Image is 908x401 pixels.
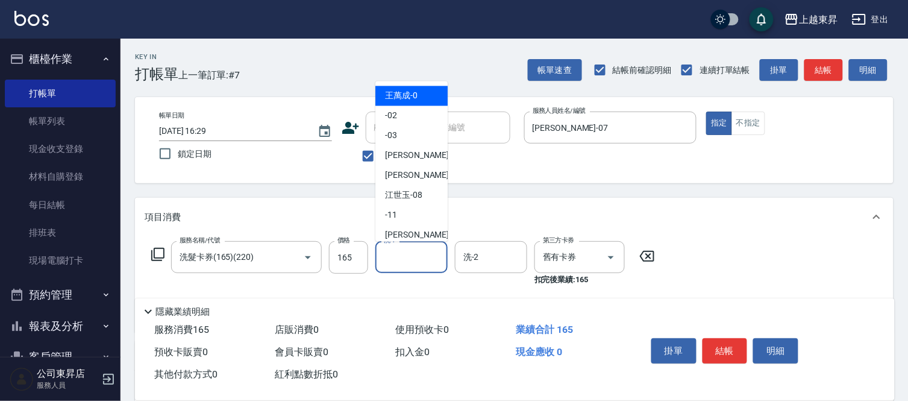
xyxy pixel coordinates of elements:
[5,191,116,219] a: 每日結帳
[385,110,397,122] span: -02
[178,68,240,83] span: 上一筆訂單:#7
[533,106,586,115] label: 服務人員姓名/編號
[298,248,318,267] button: Open
[5,311,116,342] button: 報表及分析
[5,219,116,247] a: 排班表
[37,368,98,380] h5: 公司東昇店
[847,8,894,31] button: 登出
[516,324,573,335] span: 業績合計 165
[5,43,116,75] button: 櫃檯作業
[804,59,843,81] button: 結帳
[750,7,774,31] button: save
[5,163,116,191] a: 材料自購登錄
[385,90,418,103] span: 王萬成 -0
[135,53,178,61] h2: Key In
[534,273,632,286] p: 扣完後業績: 165
[543,236,574,245] label: 第三方卡券
[310,117,339,146] button: Choose date, selected date is 2025-08-19
[159,111,184,120] label: 帳單日期
[275,346,328,358] span: 會員卡販賣 0
[385,169,461,182] span: [PERSON_NAME] -07
[180,236,220,245] label: 服務名稱/代號
[731,112,765,135] button: 不指定
[516,346,562,358] span: 現金應收 0
[700,64,750,77] span: 連續打單結帳
[154,368,218,380] span: 其他付款方式 0
[10,367,34,391] img: Person
[14,11,49,26] img: Logo
[135,66,178,83] h3: 打帳單
[395,324,449,335] span: 使用預收卡 0
[5,80,116,107] a: 打帳單
[275,368,338,380] span: 紅利點數折抵 0
[385,229,461,242] span: [PERSON_NAME] -14
[178,148,211,160] span: 鎖定日期
[385,209,397,222] span: -11
[145,211,181,224] p: 項目消費
[385,189,422,202] span: 江世玉 -08
[651,338,697,364] button: 掛單
[601,248,621,267] button: Open
[528,59,582,81] button: 帳單速查
[395,346,430,358] span: 扣入金 0
[155,306,210,318] p: 隱藏業績明細
[613,64,672,77] span: 結帳前確認明細
[780,7,842,32] button: 上越東昇
[154,324,209,335] span: 服務消費 165
[753,338,798,364] button: 明細
[385,150,461,162] span: [PERSON_NAME] -04
[849,59,888,81] button: 明細
[760,59,798,81] button: 掛單
[385,130,397,142] span: -03
[799,12,838,27] div: 上越東昇
[703,338,748,364] button: 結帳
[337,236,350,245] label: 價格
[5,247,116,274] a: 現場電腦打卡
[159,121,305,141] input: YYYY/MM/DD hh:mm
[135,198,894,236] div: 項目消費
[5,341,116,373] button: 客戶管理
[5,107,116,135] a: 帳單列表
[37,380,98,391] p: 服務人員
[5,279,116,311] button: 預約管理
[275,324,319,335] span: 店販消費 0
[706,112,732,135] button: 指定
[5,135,116,163] a: 現金收支登錄
[154,346,208,358] span: 預收卡販賣 0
